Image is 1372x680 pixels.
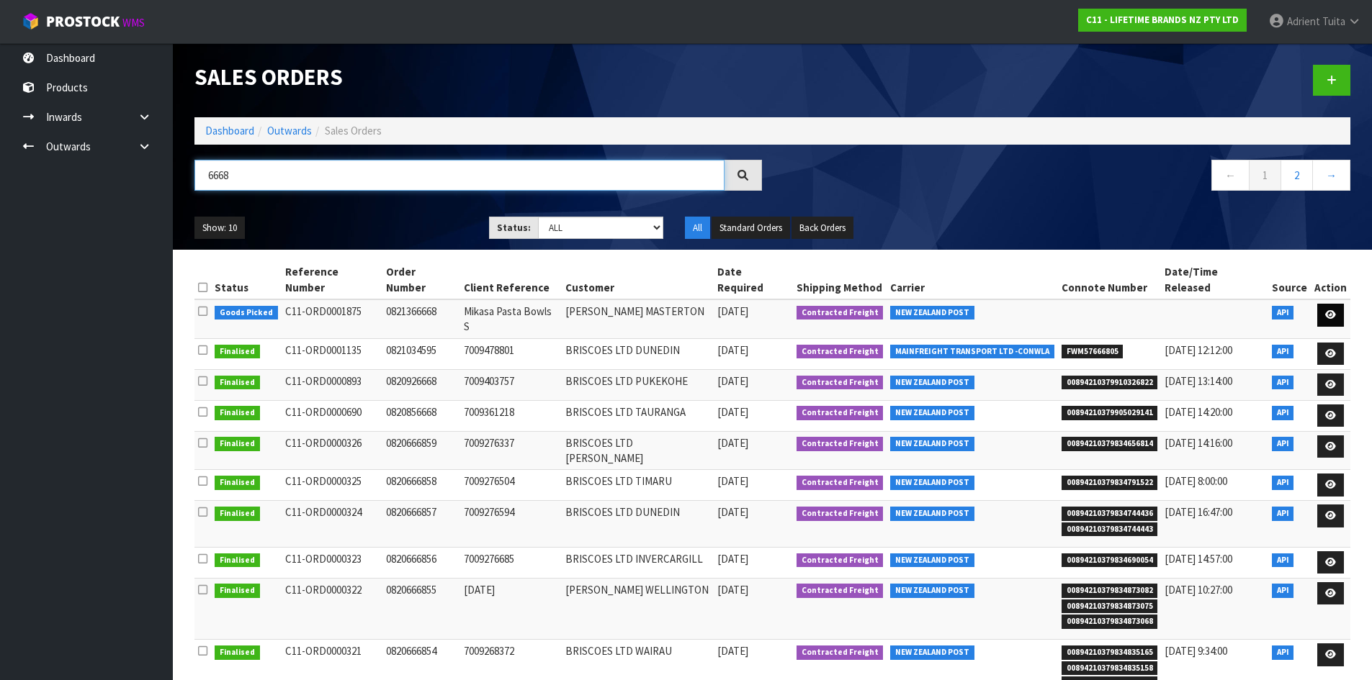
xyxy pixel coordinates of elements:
[1272,306,1294,320] span: API
[714,260,793,299] th: Date Required
[797,437,884,451] span: Contracted Freight
[382,501,460,547] td: 0820666857
[282,400,382,431] td: C11-ORD0000690
[1165,505,1232,519] span: [DATE] 16:47:00
[1062,507,1158,521] span: 00894210379834744436
[215,584,260,598] span: Finalised
[1078,9,1247,32] a: C11 - LIFETIME BRANDS NZ PTY LTD
[282,369,382,400] td: C11-ORD0000893
[282,501,382,547] td: C11-ORD0000324
[460,501,562,547] td: 7009276594
[1161,260,1268,299] th: Date/Time Released
[797,306,884,320] span: Contracted Freight
[1062,522,1158,537] span: 00894210379834744443
[1272,645,1294,660] span: API
[1312,160,1350,191] a: →
[211,260,282,299] th: Status
[1272,406,1294,420] span: API
[717,343,748,357] span: [DATE]
[712,217,790,240] button: Standard Orders
[215,406,260,420] span: Finalised
[717,304,748,318] span: [DATE]
[1272,437,1294,451] span: API
[1322,14,1345,28] span: Tuita
[797,476,884,490] span: Contracted Freight
[1062,345,1124,359] span: FWM57666805
[562,578,714,640] td: [PERSON_NAME] WELLINGTON
[717,552,748,566] span: [DATE]
[717,644,748,658] span: [DATE]
[46,12,120,31] span: ProStock
[282,299,382,338] td: C11-ORD0001875
[1272,376,1294,390] span: API
[562,400,714,431] td: BRISCOES LTD TAURANGA
[460,547,562,578] td: 7009276685
[460,400,562,431] td: 7009361218
[1272,553,1294,568] span: API
[784,160,1351,195] nav: Page navigation
[890,584,974,598] span: NEW ZEALAND POST
[717,436,748,450] span: [DATE]
[890,406,974,420] span: NEW ZEALAND POST
[797,376,884,390] span: Contracted Freight
[717,405,748,419] span: [DATE]
[1281,160,1313,191] a: 2
[382,547,460,578] td: 0820666856
[122,16,145,30] small: WMS
[1062,599,1158,614] span: 00894210379834873075
[717,583,748,597] span: [DATE]
[887,260,1058,299] th: Carrier
[382,400,460,431] td: 0820856668
[325,124,382,137] span: Sales Orders
[194,65,762,89] h1: Sales Orders
[382,260,460,299] th: Order Number
[282,578,382,640] td: C11-ORD0000322
[1062,437,1158,451] span: 00894210379834656814
[1165,405,1232,419] span: [DATE] 14:20:00
[215,645,260,660] span: Finalised
[1249,160,1281,191] a: 1
[797,645,884,660] span: Contracted Freight
[562,338,714,369] td: BRISCOES LTD DUNEDIN
[1165,583,1232,597] span: [DATE] 10:27:00
[282,470,382,501] td: C11-ORD0000325
[382,338,460,369] td: 0821034595
[1165,436,1232,450] span: [DATE] 14:16:00
[1165,474,1227,488] span: [DATE] 8:00:00
[890,553,974,568] span: NEW ZEALAND POST
[890,645,974,660] span: NEW ZEALAND POST
[382,369,460,400] td: 0820926668
[890,345,1054,359] span: MAINFREIGHT TRANSPORT LTD -CONWLA
[215,376,260,390] span: Finalised
[22,12,40,30] img: cube-alt.png
[1165,343,1232,357] span: [DATE] 12:12:00
[717,474,748,488] span: [DATE]
[382,431,460,470] td: 0820666859
[382,578,460,640] td: 0820666855
[1165,644,1227,658] span: [DATE] 9:34:00
[890,376,974,390] span: NEW ZEALAND POST
[1062,476,1158,490] span: 00894210379834791522
[1272,476,1294,490] span: API
[282,431,382,470] td: C11-ORD0000326
[797,553,884,568] span: Contracted Freight
[1062,645,1158,660] span: 00894210379834835165
[562,501,714,547] td: BRISCOES LTD DUNEDIN
[1062,406,1158,420] span: 00894210379905029141
[1062,553,1158,568] span: 00894210379834690054
[1058,260,1162,299] th: Connote Number
[890,507,974,521] span: NEW ZEALAND POST
[562,431,714,470] td: BRISCOES LTD [PERSON_NAME]
[1062,584,1158,598] span: 00894210379834873082
[792,217,853,240] button: Back Orders
[1086,14,1239,26] strong: C11 - LIFETIME BRANDS NZ PTY LTD
[215,507,260,521] span: Finalised
[797,507,884,521] span: Contracted Freight
[460,578,562,640] td: [DATE]
[460,431,562,470] td: 7009276337
[1165,552,1232,566] span: [DATE] 14:57:00
[194,160,725,191] input: Search sales orders
[562,369,714,400] td: BRISCOES LTD PUKEKOHE
[1062,376,1158,390] span: 00894210379910326822
[717,505,748,519] span: [DATE]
